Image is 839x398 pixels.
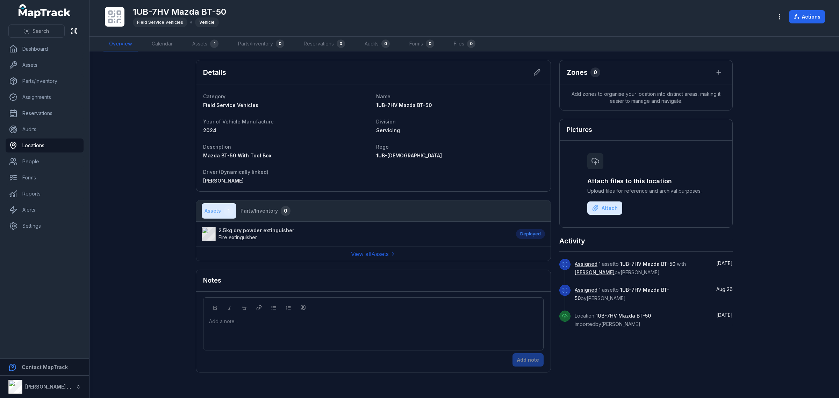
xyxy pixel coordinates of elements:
[359,37,395,51] a: Audits0
[590,67,600,77] div: 0
[587,187,705,194] span: Upload files for reference and archival purposes.
[25,384,74,390] strong: [PERSON_NAME] Air
[716,286,733,292] time: 8/26/2025, 4:28:15 PM
[203,144,231,150] span: Description
[232,37,290,51] a: Parts/Inventory0
[575,286,597,293] a: Assigned
[575,313,651,327] span: Location imported by [PERSON_NAME]
[103,37,138,51] a: Overview
[381,40,390,48] div: 0
[575,261,686,275] span: 1 asset to with by [PERSON_NAME]
[187,37,224,51] a: Assets1
[6,155,84,169] a: People
[137,20,183,25] span: Field Service Vehicles
[6,42,84,56] a: Dashboard
[6,138,84,152] a: Locations
[281,206,291,216] div: 0
[376,152,442,158] span: 1UB-[DEMOGRAPHIC_DATA]
[337,40,345,48] div: 0
[376,127,400,133] span: Servicing
[203,177,371,184] a: [PERSON_NAME]
[218,234,257,240] span: Fire extinguisher
[218,227,294,234] strong: 2.5kg dry powder extinguisher
[575,261,597,268] a: Assigned
[587,201,622,215] button: Attach
[6,187,84,201] a: Reports
[587,176,705,186] h3: Attach files to this location
[133,6,226,17] h1: 1UB-7HV Mazda BT-50
[716,312,733,318] span: [DATE]
[404,37,440,51] a: Forms0
[146,37,178,51] a: Calendar
[6,106,84,120] a: Reservations
[276,40,284,48] div: 0
[516,229,545,239] div: Deployed
[6,74,84,88] a: Parts/Inventory
[203,102,258,108] span: Field Service Vehicles
[6,171,84,185] a: Forms
[575,287,669,301] span: 1 asset to by [PERSON_NAME]
[202,203,236,219] button: Assets1
[376,144,389,150] span: Rego
[559,236,585,246] h2: Activity
[567,67,588,77] h2: Zones
[716,312,733,318] time: 8/15/2025, 10:36:34 AM
[8,24,65,38] button: Search
[298,37,351,51] a: Reservations0
[426,40,434,48] div: 0
[6,58,84,72] a: Assets
[203,119,274,125] span: Year of Vehicle Manufacture
[716,260,733,266] time: 9/2/2025, 7:40:32 AM
[567,125,592,135] h3: Pictures
[210,40,218,48] div: 1
[6,203,84,217] a: Alerts
[376,119,396,125] span: Division
[19,4,71,18] a: MapTrack
[238,203,293,219] button: Parts/Inventory0
[716,260,733,266] span: [DATE]
[22,364,68,370] strong: Contact MapTrack
[620,261,675,267] span: 1UB-7HV Mazda BT-50
[789,10,825,23] button: Actions
[351,250,396,258] a: View allAssets
[203,93,225,99] span: Category
[467,40,475,48] div: 0
[202,227,509,241] a: 2.5kg dry powder extinguisherFire extinguisher
[195,17,219,27] div: Vehicle
[596,313,651,319] span: 1UB-7HV Mazda BT-50
[203,152,272,158] span: Mazda BT-50 With Tool Box
[203,276,221,285] h3: Notes
[376,93,390,99] span: Name
[575,269,615,276] a: [PERSON_NAME]
[376,102,432,108] span: 1UB-7HV Mazda BT-50
[6,219,84,233] a: Settings
[33,28,49,35] span: Search
[224,206,234,216] div: 1
[203,67,226,77] h2: Details
[203,127,216,133] span: 2024
[448,37,481,51] a: Files0
[560,85,732,110] span: Add zones to organise your location into distinct areas, making it easier to manage and navigate.
[203,169,268,175] span: Driver (Dynamically linked)
[6,122,84,136] a: Audits
[716,286,733,292] span: Aug 26
[575,287,669,301] span: 1UB-7HV Mazda BT-50
[6,90,84,104] a: Assignments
